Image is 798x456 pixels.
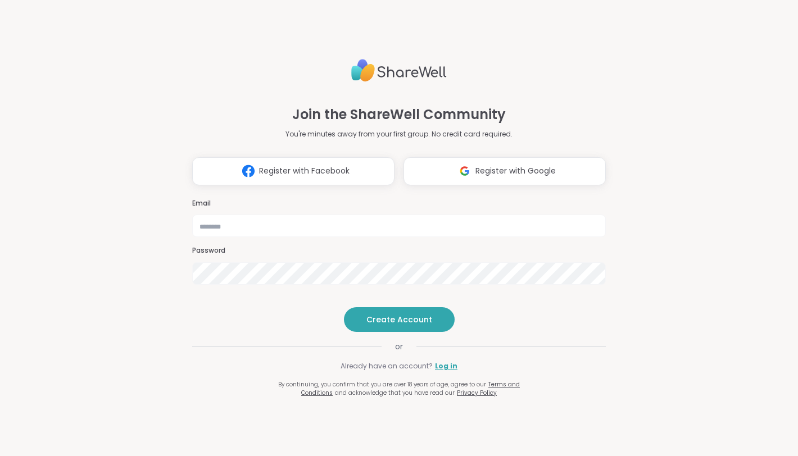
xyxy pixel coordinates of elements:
h1: Join the ShareWell Community [292,104,506,125]
a: Terms and Conditions [301,380,520,397]
span: By continuing, you confirm that you are over 18 years of age, agree to our [278,380,486,389]
a: Log in [435,361,457,371]
p: You're minutes away from your first group. No credit card required. [285,129,513,139]
h3: Password [192,246,606,256]
button: Register with Google [403,157,606,185]
img: ShareWell Logo [351,54,447,86]
span: Already have an account? [341,361,433,371]
button: Create Account [344,307,455,332]
span: and acknowledge that you have read our [335,389,455,397]
span: or [382,341,416,352]
span: Create Account [366,314,432,325]
button: Register with Facebook [192,157,395,185]
span: Register with Facebook [259,165,350,177]
h3: Email [192,199,606,208]
img: ShareWell Logomark [454,161,475,181]
span: Register with Google [475,165,556,177]
a: Privacy Policy [457,389,497,397]
img: ShareWell Logomark [238,161,259,181]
